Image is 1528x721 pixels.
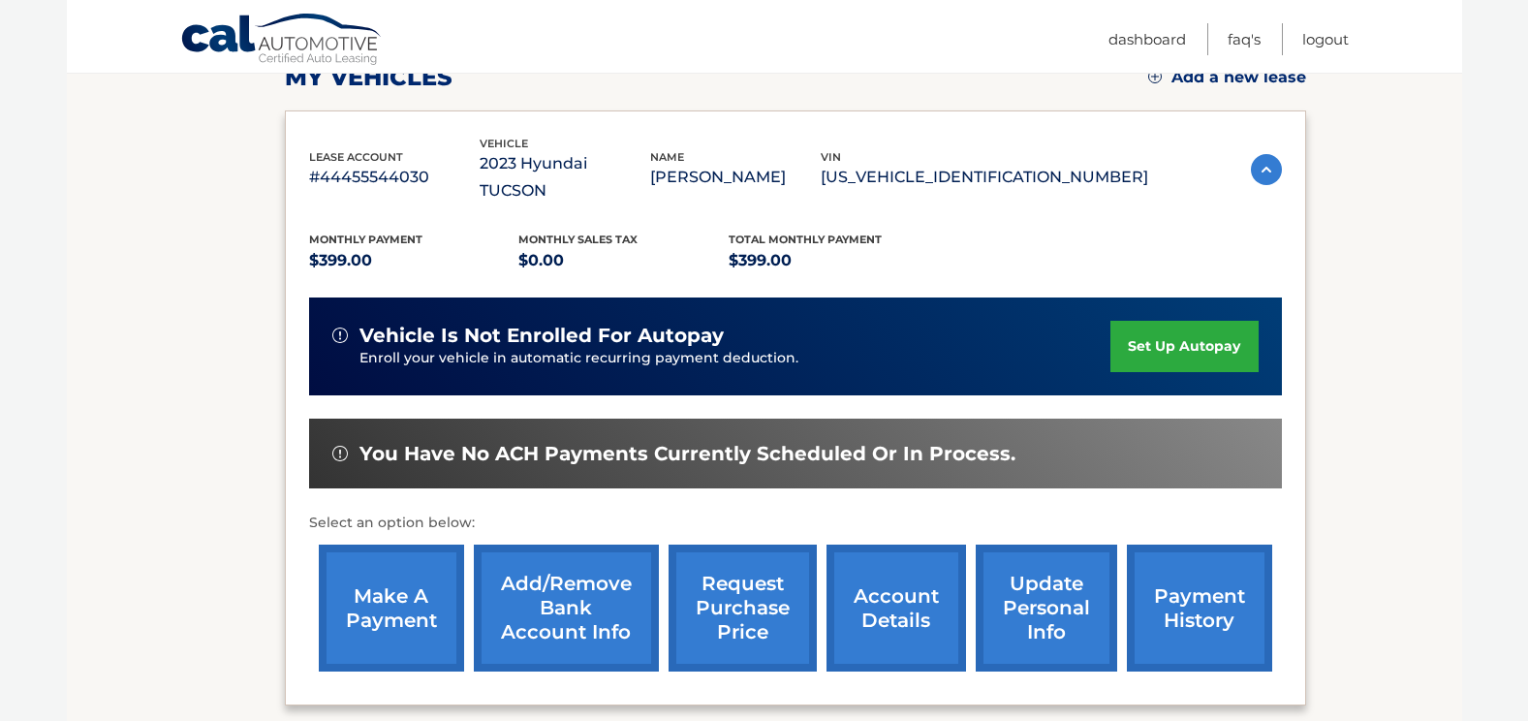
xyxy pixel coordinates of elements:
[518,247,729,274] p: $0.00
[826,545,966,672] a: account details
[180,13,384,69] a: Cal Automotive
[359,348,1111,369] p: Enroll your vehicle in automatic recurring payment deduction.
[359,442,1015,466] span: You have no ACH payments currently scheduled or in process.
[669,545,817,672] a: request purchase price
[359,324,724,348] span: vehicle is not enrolled for autopay
[285,63,452,92] h2: my vehicles
[480,150,650,204] p: 2023 Hyundai TUCSON
[1251,154,1282,185] img: accordion-active.svg
[1302,23,1349,55] a: Logout
[1127,545,1272,672] a: payment history
[332,446,348,461] img: alert-white.svg
[650,164,821,191] p: [PERSON_NAME]
[309,164,480,191] p: #44455544030
[650,150,684,164] span: name
[1148,68,1306,87] a: Add a new lease
[474,545,659,672] a: Add/Remove bank account info
[309,150,403,164] span: lease account
[1228,23,1261,55] a: FAQ's
[319,545,464,672] a: make a payment
[1148,70,1162,83] img: add.svg
[1108,23,1186,55] a: Dashboard
[976,545,1117,672] a: update personal info
[309,512,1282,535] p: Select an option below:
[518,233,638,246] span: Monthly sales Tax
[821,164,1148,191] p: [US_VEHICLE_IDENTIFICATION_NUMBER]
[729,233,882,246] span: Total Monthly Payment
[480,137,528,150] span: vehicle
[309,233,422,246] span: Monthly Payment
[332,328,348,343] img: alert-white.svg
[821,150,841,164] span: vin
[729,247,939,274] p: $399.00
[309,247,519,274] p: $399.00
[1110,321,1258,372] a: set up autopay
